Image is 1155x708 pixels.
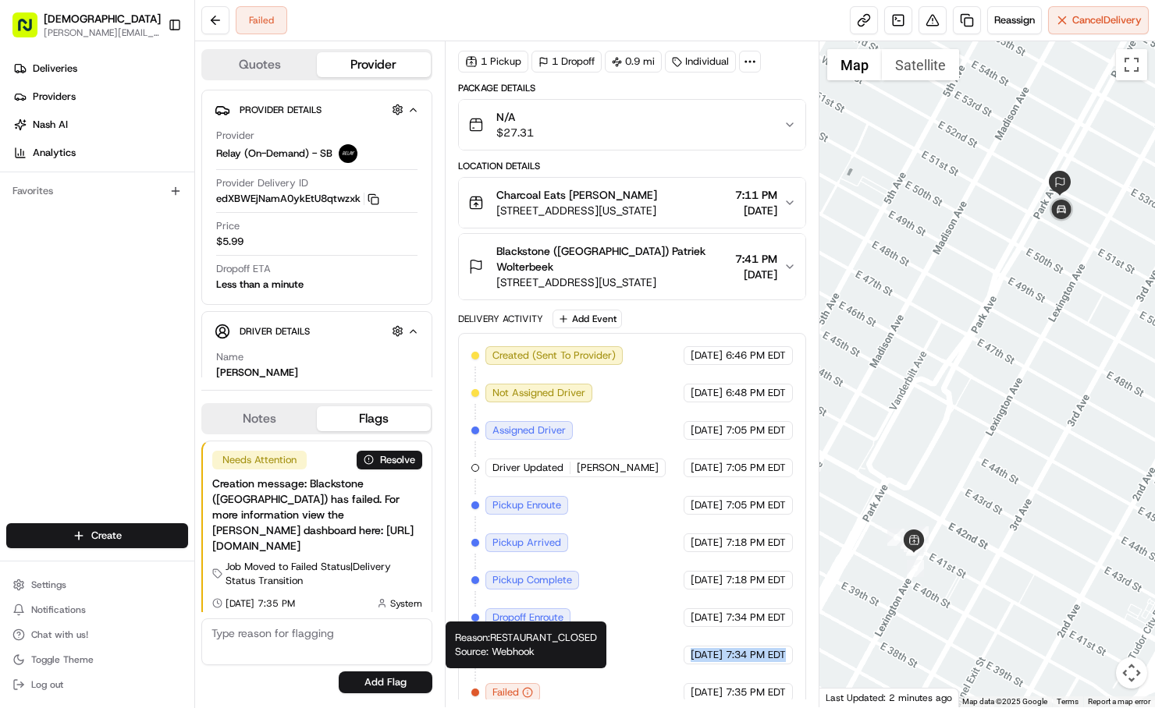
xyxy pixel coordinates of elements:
[458,82,806,94] div: Package Details
[726,611,786,625] span: 7:34 PM EDT
[16,228,28,240] div: 📗
[1088,697,1150,706] a: Report a map error
[226,597,295,610] span: [DATE] 7:35 PM
[240,104,322,116] span: Provider Details
[216,176,308,190] span: Provider Delivery ID
[212,451,307,469] div: Needs Attention
[6,624,188,646] button: Chat with us!
[691,423,723,437] span: [DATE]
[126,220,257,248] a: 💻API Documentation
[6,179,188,204] div: Favorites
[1072,13,1142,27] span: Cancel Delivery
[735,267,777,282] span: [DATE]
[1116,49,1147,80] button: Toggle fullscreen view
[455,645,535,658] span: Source: Webhook
[735,187,777,203] span: 7:11 PM
[901,532,918,549] div: 7
[1116,657,1147,689] button: Map camera controls
[691,648,723,662] span: [DATE]
[1048,6,1149,34] button: CancelDelivery
[16,62,284,87] p: Welcome 👋
[823,687,875,707] img: Google
[726,498,786,512] span: 7:05 PM EDT
[6,649,188,671] button: Toggle Theme
[496,243,729,274] span: Blackstone ([GEOGRAPHIC_DATA]) Patriek Wolterbeek
[390,597,422,610] span: System
[317,52,431,77] button: Provider
[691,461,723,475] span: [DATE]
[16,149,44,177] img: 1736555255976-a54dd68f-1ca7-489b-9aae-adbdc363a1c4
[132,228,144,240] div: 💻
[823,687,875,707] a: Open this area in Google Maps (opens a new window)
[492,536,561,550] span: Pickup Arrived
[357,451,422,469] button: Resolve
[216,235,243,249] span: $5.99
[496,109,534,125] span: N/A
[459,234,805,299] button: Blackstone ([GEOGRAPHIC_DATA]) Patriek Wolterbeek[STREET_ADDRESS][US_STATE]7:41 PM[DATE]
[492,423,566,437] span: Assigned Driver
[317,406,431,431] button: Flags
[215,97,419,122] button: Provider Details
[31,678,63,691] span: Log out
[726,461,786,475] span: 7:05 PM EDT
[33,90,76,104] span: Providers
[691,573,723,587] span: [DATE]
[53,165,197,177] div: We're available if you need us!
[31,579,66,591] span: Settings
[6,140,194,165] a: Analytics
[31,226,119,242] span: Knowledge Base
[31,628,88,641] span: Chat with us!
[33,62,77,76] span: Deliveries
[216,350,243,364] span: Name
[492,498,561,512] span: Pickup Enroute
[531,51,602,73] div: 1 Dropoff
[459,178,805,228] button: Charcoal Eats [PERSON_NAME][STREET_ADDRESS][US_STATE]7:11 PM[DATE]
[726,349,786,363] span: 6:46 PM EDT
[726,386,786,400] span: 6:48 PM EDT
[212,476,422,554] div: Creation message: Blackstone ([GEOGRAPHIC_DATA]) has failed. For more information view the [PERSO...
[216,192,379,206] button: edXBWEjNamA0ykEtU8qtwzxk
[110,264,189,276] a: Powered byPylon
[216,219,240,233] span: Price
[492,685,519,699] span: Failed
[496,125,534,140] span: $27.31
[240,325,310,338] span: Driver Details
[6,84,194,109] a: Providers
[216,129,254,143] span: Provider
[962,697,1047,706] span: Map data ©2025 Google
[882,49,959,80] button: Show satellite imagery
[226,560,422,588] span: Job Moved to Failed Status | Delivery Status Transition
[155,264,189,276] span: Pylon
[6,523,188,548] button: Create
[16,16,47,47] img: Nash
[496,203,657,218] span: [STREET_ADDRESS][US_STATE]
[44,11,161,27] button: [DEMOGRAPHIC_DATA]
[216,278,304,292] div: Less than a minute
[726,423,786,437] span: 7:05 PM EDT
[203,406,317,431] button: Notes
[6,599,188,621] button: Notifications
[216,147,332,161] span: Relay (On-Demand) - SB
[577,461,659,475] span: [PERSON_NAME]
[726,685,786,699] span: 7:35 PM EDT
[91,529,122,543] span: Create
[446,621,606,668] div: Reason: RESTAURANT_CLOSED
[691,349,723,363] span: [DATE]
[691,685,723,699] span: [DATE]
[41,101,258,117] input: Clear
[496,274,729,290] span: [STREET_ADDRESS][US_STATE]
[6,112,194,137] a: Nash AI
[492,573,572,587] span: Pickup Complete
[553,310,622,328] button: Add Event
[735,203,777,218] span: [DATE]
[605,51,662,73] div: 0.9 mi
[887,529,904,546] div: 6
[907,560,924,577] div: 3
[44,27,161,39] button: [PERSON_NAME][EMAIL_ADDRESS][DOMAIN_NAME]
[215,318,419,344] button: Driver Details
[33,118,68,132] span: Nash AI
[735,251,777,267] span: 7:41 PM
[203,52,317,77] button: Quotes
